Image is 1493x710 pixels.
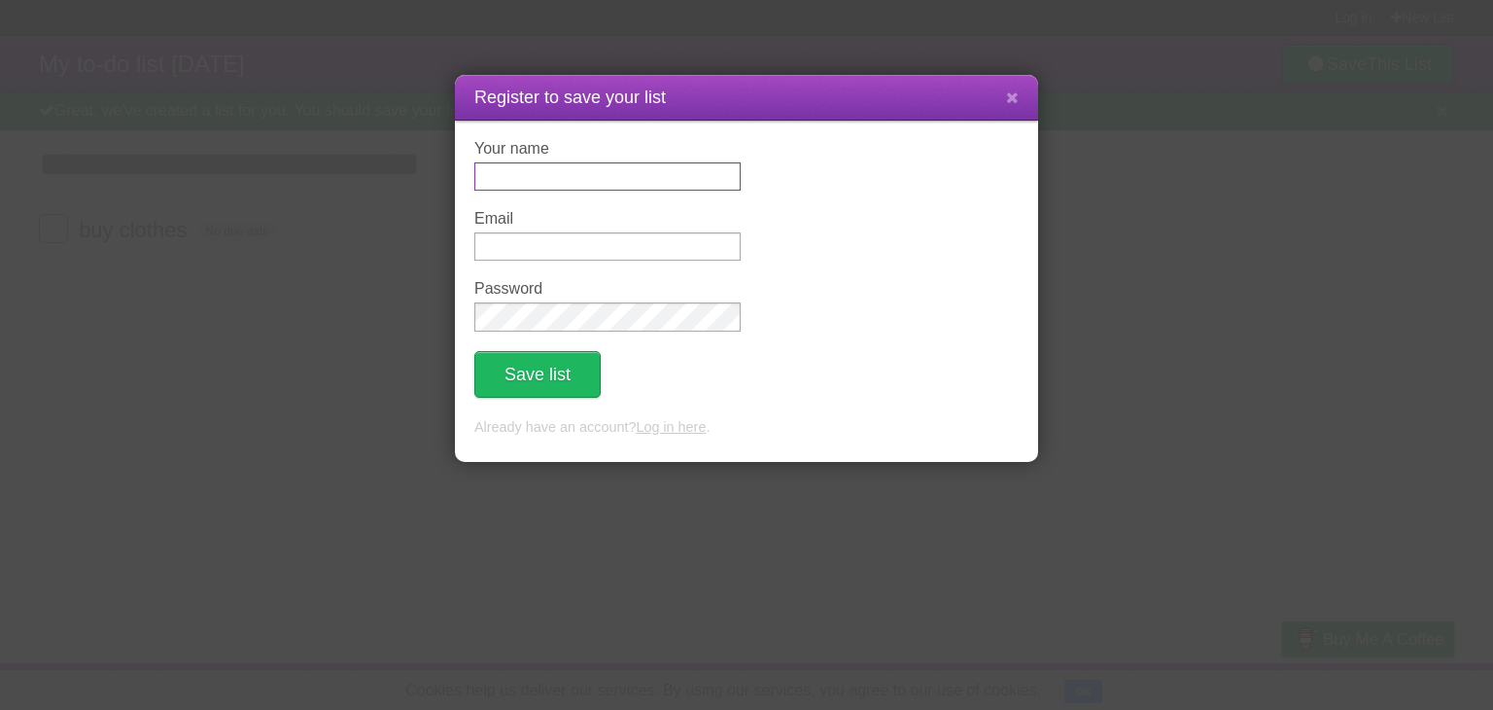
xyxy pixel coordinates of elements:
[474,280,741,298] label: Password
[474,140,741,158] label: Your name
[474,210,741,228] label: Email
[474,417,1019,439] p: Already have an account? .
[636,419,706,435] a: Log in here
[474,85,1019,111] h1: Register to save your list
[474,351,601,398] button: Save list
